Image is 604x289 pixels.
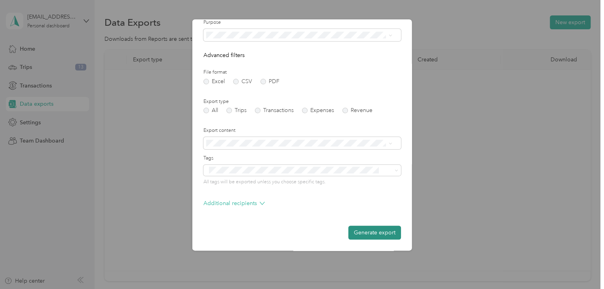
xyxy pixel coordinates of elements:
[302,108,334,113] label: Expenses
[203,155,401,162] label: Tags
[560,245,604,289] iframe: Everlance-gr Chat Button Frame
[255,108,294,113] label: Transactions
[203,179,401,186] p: All tags will be exported unless you choose specific tags.
[203,19,401,26] label: Purpose
[203,108,218,113] label: All
[348,226,401,240] button: Generate export
[203,79,225,84] label: Excel
[203,69,401,76] label: File format
[260,79,279,84] label: PDF
[203,51,401,59] p: Advanced filters
[203,127,401,134] label: Export content
[203,98,401,105] label: Export type
[342,108,372,113] label: Revenue
[203,199,265,207] p: Additional recipients
[233,79,252,84] label: CSV
[226,108,247,113] label: Trips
